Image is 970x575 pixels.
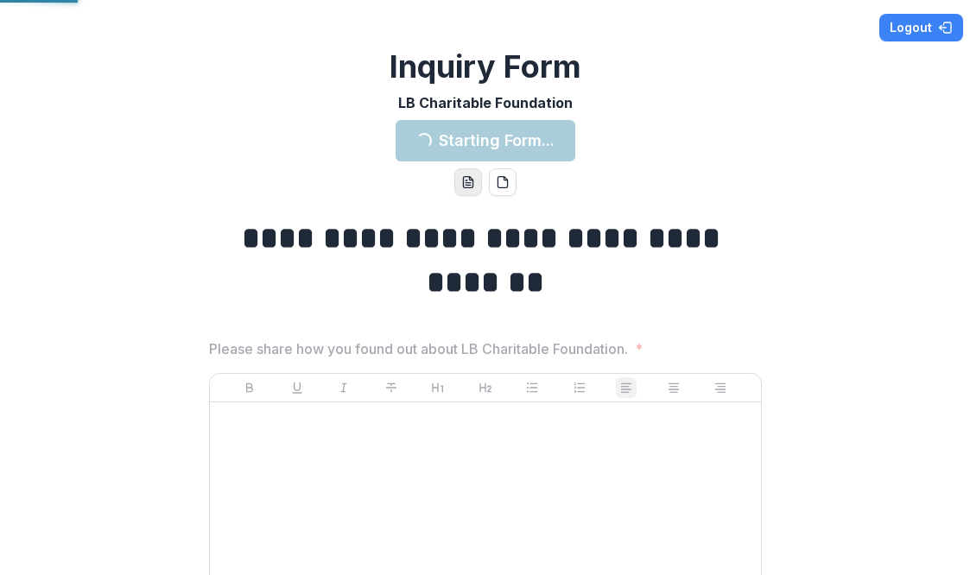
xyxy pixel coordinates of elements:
[398,92,573,113] p: LB Charitable Foundation
[428,377,448,398] button: Heading 1
[616,377,637,398] button: Align Left
[454,168,482,196] button: word-download
[475,377,496,398] button: Heading 2
[287,377,307,398] button: Underline
[879,14,963,41] button: Logout
[522,377,542,398] button: Bullet List
[239,377,260,398] button: Bold
[663,377,684,398] button: Align Center
[390,48,581,85] h2: Inquiry Form
[710,377,731,398] button: Align Right
[489,168,517,196] button: pdf-download
[381,377,402,398] button: Strike
[396,120,575,161] button: Starting Form...
[209,338,628,359] p: Please share how you found out about LB Charitable Foundation.
[569,377,590,398] button: Ordered List
[333,377,354,398] button: Italicize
